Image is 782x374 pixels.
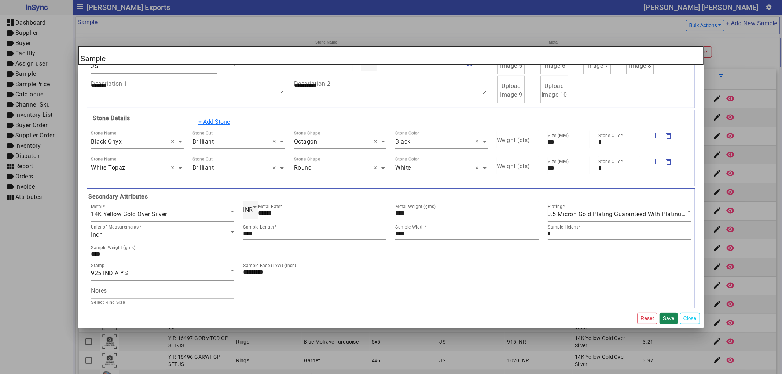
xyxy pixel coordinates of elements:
[91,245,136,250] mat-label: Sample Weight (gms)
[543,53,566,69] span: Upload Image 6
[548,133,569,138] mat-label: Size (MM)
[272,137,279,146] span: Clear all
[586,53,609,69] span: Upload Image 7
[192,156,213,163] div: Stone Cut
[91,204,103,209] mat-label: Metal
[91,156,116,163] div: Stone Name
[598,159,620,164] mat-label: Stone QTY
[78,46,703,65] h2: Sample
[91,270,128,277] span: 925 INDIA YS
[91,287,107,294] mat-label: Notes
[91,80,128,87] mat-label: Description 1
[541,82,567,98] span: Upload Image 10
[395,204,436,209] mat-label: Metal Weight (gms)
[395,130,419,136] div: Stone Color
[395,156,419,163] div: Stone Color
[680,313,700,324] button: Close
[91,231,103,238] span: Inch
[258,204,280,209] mat-label: Metal Rate
[272,164,279,173] span: Clear all
[548,211,702,218] span: 0.5 Micron Gold Plating Guaranteed With Platinum Coat
[171,137,177,146] span: Clear all
[294,130,320,136] div: Stone Shape
[548,204,562,209] mat-label: Plating
[475,137,481,146] span: Clear all
[194,115,235,129] button: + Add Stone
[91,211,167,218] span: 14K Yellow Gold Over Silver
[500,82,522,98] span: Upload Image 9
[192,130,213,136] div: Stone Cut
[598,133,620,138] mat-label: Stone QTY
[91,130,116,136] div: Stone Name
[294,156,320,163] div: Stone Shape
[171,164,177,173] span: Clear all
[243,225,274,230] mat-label: Sample Length
[651,132,660,140] mat-icon: add
[548,225,578,230] mat-label: Sample Height
[374,137,380,146] span: Clear all
[500,53,522,69] span: Upload Image 5
[497,163,530,170] mat-label: Weight (cts)
[91,63,98,70] span: JS
[91,263,104,268] mat-label: Stamp
[651,158,660,166] mat-icon: add
[87,192,695,201] b: Secondary Attributes
[87,299,695,306] h5: Select Ring Size
[637,313,657,324] button: Reset
[243,206,253,213] span: INR
[395,225,424,230] mat-label: Sample Width
[294,80,331,87] mat-label: Description 2
[91,115,130,122] b: Stone Details
[475,164,481,173] span: Clear all
[243,263,297,268] mat-label: Sample Face (LxW) (Inch)
[660,313,678,324] button: Save
[629,53,652,69] span: Upload Image 8
[664,132,673,140] mat-icon: delete_outline
[664,158,673,166] mat-icon: delete_outline
[91,225,139,230] mat-label: Units of Measurements
[374,164,380,173] span: Clear all
[548,159,569,164] mat-label: Size (MM)
[497,137,530,144] mat-label: Weight (cts)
